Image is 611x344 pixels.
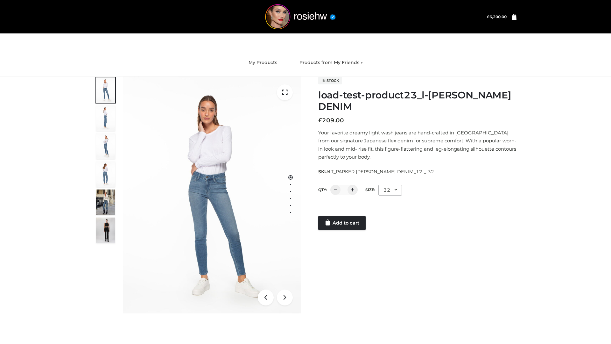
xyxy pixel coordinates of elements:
img: 2001KLX-Ava-skinny-cove-2-scaled_32c0e67e-5e94-449c-a916-4c02a8c03427.jpg [96,161,115,187]
span: In stock [318,77,342,84]
span: £ [318,117,322,124]
label: Size: [365,187,375,192]
a: £6,200.00 [487,14,507,19]
span: SKU: [318,168,435,176]
span: LT_PARKER [PERSON_NAME] DENIM_12-_-32 [329,169,434,175]
img: 49df5f96394c49d8b5cbdcda3511328a.HD-1080p-2.5Mbps-49301101_thumbnail.jpg [96,218,115,243]
bdi: 209.00 [318,117,344,124]
label: QTY: [318,187,327,192]
span: £ [487,14,489,19]
p: Your favorite dreamy light wash jeans are hand-crafted in [GEOGRAPHIC_DATA] from our signature Ja... [318,129,516,161]
bdi: 6,200.00 [487,14,507,19]
img: 2001KLX-Ava-skinny-cove-1-scaled_9b141654-9513-48e5-b76c-3dc7db129200.jpg [96,77,115,103]
h1: load-test-product23_l-[PERSON_NAME] DENIM [318,90,516,112]
img: rosiehw [253,4,348,29]
img: 2001KLX-Ava-skinny-cove-1-scaled_9b141654-9513-48e5-b76c-3dc7db129200 [123,76,301,313]
a: My Products [244,56,282,70]
div: 32 [378,185,402,196]
img: 2001KLX-Ava-skinny-cove-4-scaled_4636a833-082b-4702-abec-fd5bf279c4fc.jpg [96,105,115,131]
img: Bowery-Skinny_Cove-1.jpg [96,190,115,215]
a: Add to cart [318,216,366,230]
img: 2001KLX-Ava-skinny-cove-3-scaled_eb6bf915-b6b9-448f-8c6c-8cabb27fd4b2.jpg [96,133,115,159]
a: Products from My Friends [295,56,368,70]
